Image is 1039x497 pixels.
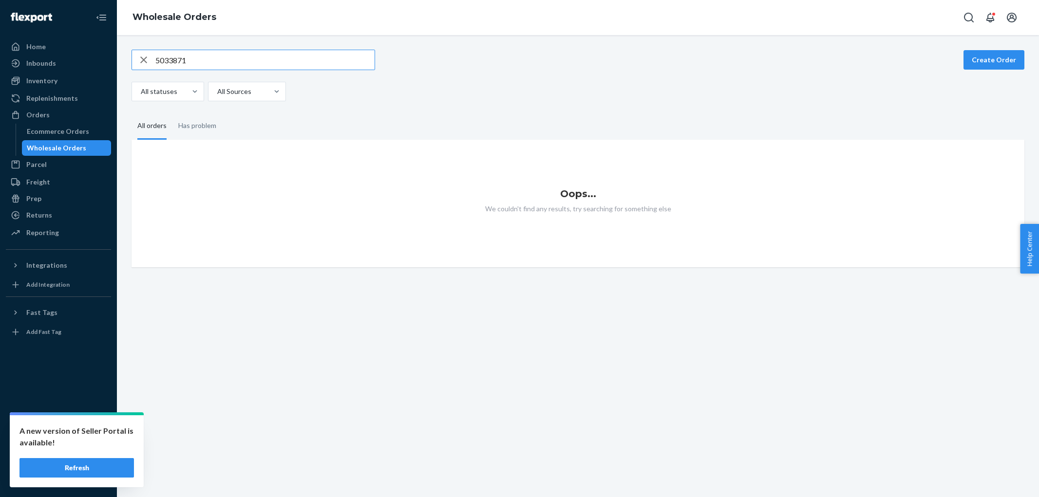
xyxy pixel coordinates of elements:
[132,188,1024,199] h1: Oops...
[6,91,111,106] a: Replenishments
[6,225,111,240] a: Reporting
[977,468,1029,492] iframe: Opens a widget where you can chat to one of our agents
[26,58,56,68] div: Inbounds
[22,140,112,156] a: Wholesale Orders
[6,157,111,172] a: Parcel
[6,305,111,320] button: Fast Tags
[26,177,50,187] div: Freight
[6,258,111,273] button: Integrations
[6,39,111,55] a: Home
[6,420,111,436] a: Settings
[11,13,52,22] img: Flexport logo
[22,124,112,139] a: Ecommerce Orders
[6,277,111,293] a: Add Integration
[26,194,41,203] div: Prep
[27,143,86,153] div: Wholesale Orders
[26,280,70,289] div: Add Integration
[6,55,111,71] a: Inbounds
[6,453,111,469] a: Help Center
[6,470,111,485] button: Give Feedback
[981,8,1000,27] button: Open notifications
[1002,8,1021,27] button: Open account menu
[137,113,167,140] div: All orders
[178,113,216,138] div: Has problem
[26,308,57,317] div: Fast Tags
[26,42,46,52] div: Home
[26,260,67,270] div: Integrations
[19,458,134,478] button: Refresh
[963,50,1024,70] button: Create Order
[140,87,141,96] input: All statuses
[155,50,375,70] input: Search orders
[132,204,1024,214] p: We couldn't find any results, try searching for something else
[27,127,89,136] div: Ecommerce Orders
[92,8,111,27] button: Close Navigation
[132,12,216,22] a: Wholesale Orders
[216,87,217,96] input: All Sources
[6,207,111,223] a: Returns
[26,93,78,103] div: Replenishments
[6,73,111,89] a: Inventory
[26,328,61,336] div: Add Fast Tag
[6,174,111,190] a: Freight
[6,107,111,123] a: Orders
[6,324,111,340] a: Add Fast Tag
[26,210,52,220] div: Returns
[26,110,50,120] div: Orders
[959,8,979,27] button: Open Search Box
[26,76,57,86] div: Inventory
[1020,224,1039,274] button: Help Center
[19,425,134,448] p: A new version of Seller Portal is available!
[26,160,47,169] div: Parcel
[6,191,111,206] a: Prep
[125,3,224,32] ol: breadcrumbs
[26,228,59,238] div: Reporting
[6,437,111,452] button: Talk to Support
